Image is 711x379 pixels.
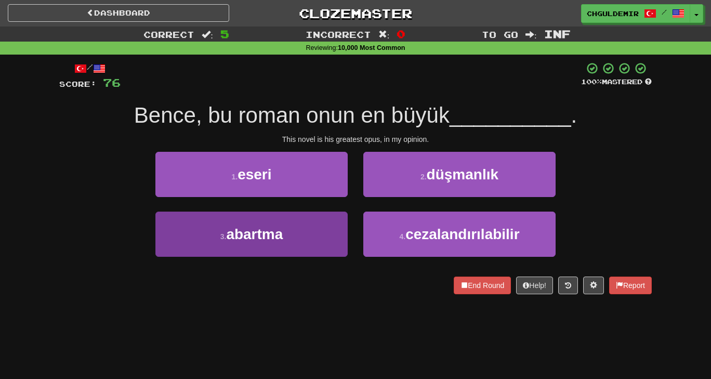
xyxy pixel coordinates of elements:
[202,30,213,39] span: :
[245,4,466,22] a: Clozemaster
[143,29,194,40] span: Correct
[231,173,238,181] small: 1 .
[397,28,405,40] span: 0
[587,9,639,18] span: chguldemir
[609,277,652,294] button: Report
[516,277,553,294] button: Help!
[59,62,121,75] div: /
[571,103,577,127] span: .
[59,80,97,88] span: Score:
[662,8,667,16] span: /
[363,212,556,257] button: 4.cezalandırılabilir
[399,232,405,241] small: 4 .
[525,30,537,39] span: :
[59,134,652,145] div: This novel is his greatest opus, in my opinion.
[338,44,405,51] strong: 10,000 Most Common
[544,28,571,40] span: Inf
[306,29,371,40] span: Incorrect
[226,226,283,242] span: abartma
[558,277,578,294] button: Round history (alt+y)
[378,30,390,39] span: :
[103,76,121,89] span: 76
[581,4,690,23] a: chguldemir /
[155,152,348,197] button: 1.eseri
[420,173,427,181] small: 2 .
[220,232,227,241] small: 3 .
[363,152,556,197] button: 2.düşmanlık
[454,277,511,294] button: End Round
[581,77,652,87] div: Mastered
[134,103,450,127] span: Bence, bu roman onun en büyük
[155,212,348,257] button: 3.abartma
[482,29,518,40] span: To go
[238,166,271,182] span: eseri
[427,166,498,182] span: düşmanlık
[581,77,602,86] span: 100 %
[405,226,519,242] span: cezalandırılabilir
[450,103,571,127] span: __________
[8,4,229,22] a: Dashboard
[220,28,229,40] span: 5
